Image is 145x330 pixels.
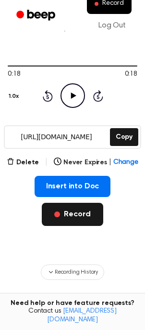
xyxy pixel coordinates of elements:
button: Recording History [41,264,104,280]
button: Delete [7,158,39,168]
span: 0:18 [8,69,20,79]
span: Change [113,158,138,168]
span: | [45,157,48,168]
button: Insert into Doc [35,176,111,197]
button: Never Expires|Change [54,158,138,168]
a: [EMAIL_ADDRESS][DOMAIN_NAME] [47,308,117,323]
span: Contact us [6,307,139,324]
a: Beep [10,6,64,25]
span: | [109,158,111,168]
span: Recording History [55,268,98,277]
a: Log Out [89,14,135,37]
button: Copy [110,128,138,146]
button: 1.0x [8,88,22,105]
button: Record [42,203,103,226]
span: 0:18 [125,69,137,79]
